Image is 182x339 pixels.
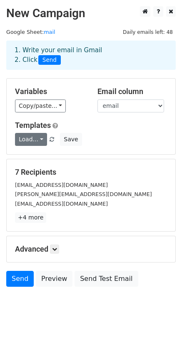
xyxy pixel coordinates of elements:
[15,212,46,223] a: +4 more
[75,271,138,287] a: Send Test Email
[15,182,108,188] small: [EMAIL_ADDRESS][DOMAIN_NAME]
[15,87,85,96] h5: Variables
[120,28,176,37] span: Daily emails left: 48
[60,133,82,146] button: Save
[140,299,182,339] div: Widget de chat
[36,271,72,287] a: Preview
[38,55,61,65] span: Send
[6,29,55,35] small: Google Sheet:
[15,121,51,130] a: Templates
[8,46,174,65] div: 1. Write your email in Gmail 2. Click
[44,29,55,35] a: mail
[15,133,47,146] a: Load...
[140,299,182,339] iframe: Chat Widget
[15,99,66,112] a: Copy/paste...
[6,6,176,20] h2: New Campaign
[120,29,176,35] a: Daily emails left: 48
[15,191,152,197] small: [PERSON_NAME][EMAIL_ADDRESS][DOMAIN_NAME]
[15,245,167,254] h5: Advanced
[97,87,167,96] h5: Email column
[6,271,34,287] a: Send
[15,168,167,177] h5: 7 Recipients
[15,201,108,207] small: [EMAIL_ADDRESS][DOMAIN_NAME]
